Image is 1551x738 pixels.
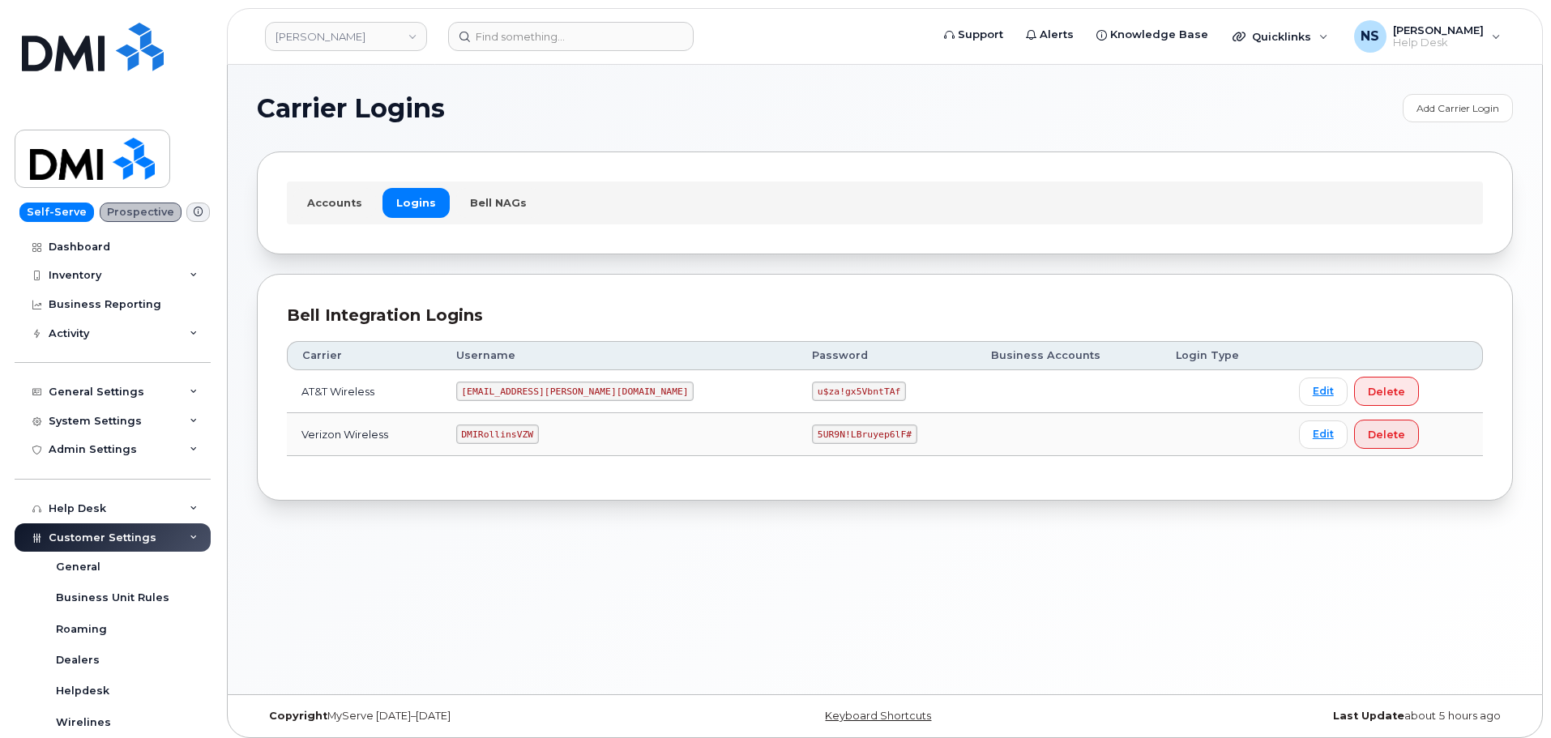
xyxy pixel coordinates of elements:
[456,382,694,401] code: [EMAIL_ADDRESS][PERSON_NAME][DOMAIN_NAME]
[257,710,676,723] div: MyServe [DATE]–[DATE]
[1368,384,1405,399] span: Delete
[456,188,540,217] a: Bell NAGs
[1354,377,1419,406] button: Delete
[825,710,931,722] a: Keyboard Shortcuts
[442,341,798,370] th: Username
[456,424,539,444] code: DMIRollinsVZW
[1161,341,1284,370] th: Login Type
[293,188,376,217] a: Accounts
[1368,427,1405,442] span: Delete
[1403,94,1513,122] a: Add Carrier Login
[797,341,976,370] th: Password
[287,341,442,370] th: Carrier
[382,188,450,217] a: Logins
[287,304,1483,327] div: Bell Integration Logins
[269,710,327,722] strong: Copyright
[1094,710,1513,723] div: about 5 hours ago
[976,341,1161,370] th: Business Accounts
[287,370,442,413] td: AT&T Wireless
[257,96,445,121] span: Carrier Logins
[287,413,442,456] td: Verizon Wireless
[1299,420,1348,449] a: Edit
[1333,710,1404,722] strong: Last Update
[812,424,917,444] code: 5UR9N!LBruyep6lF#
[1299,378,1348,406] a: Edit
[1354,420,1419,449] button: Delete
[812,382,906,401] code: u$za!gx5VbntTAf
